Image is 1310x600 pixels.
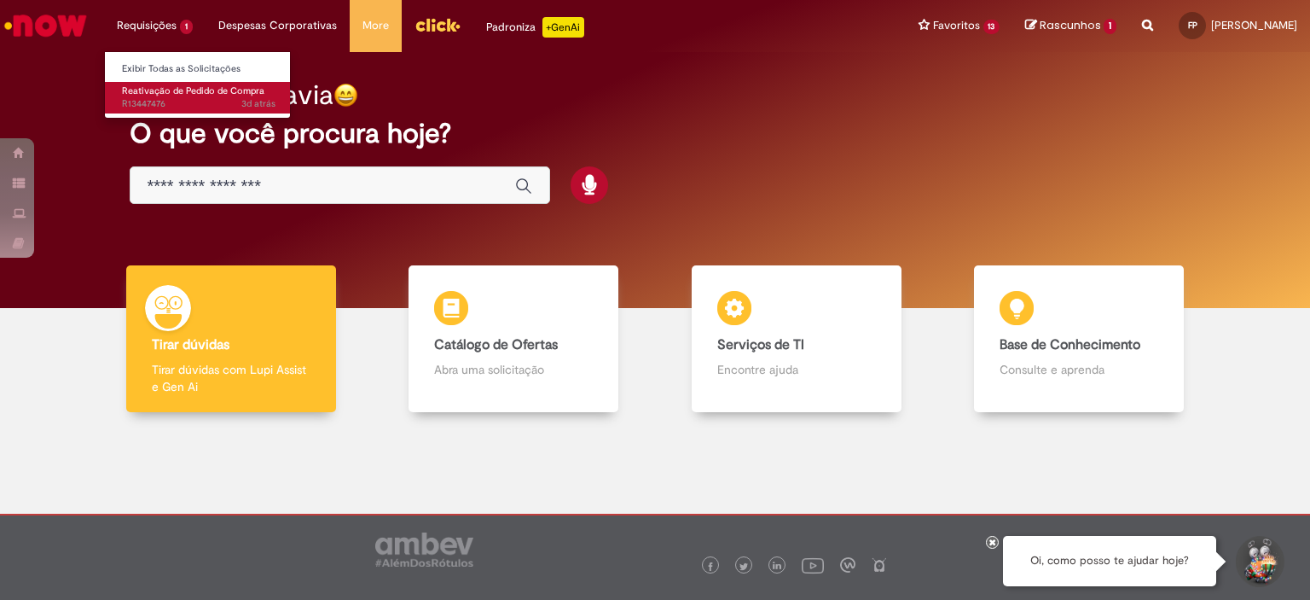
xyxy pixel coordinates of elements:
a: Exibir Todas as Solicitações [105,60,293,79]
img: click_logo_yellow_360x200.png [414,12,461,38]
ul: Requisições [104,51,291,119]
span: [PERSON_NAME] [1211,18,1297,32]
span: Rascunhos [1040,17,1101,33]
span: 13 [983,20,1000,34]
p: Consulte e aprenda [1000,361,1158,378]
a: Catálogo de Ofertas Abra uma solicitação [373,265,656,413]
a: Rascunhos [1025,18,1116,34]
div: Padroniza [486,17,584,38]
span: Despesas Corporativas [218,17,337,34]
img: logo_footer_workplace.png [840,557,855,573]
p: Encontre ajuda [717,361,876,378]
time: 26/08/2025 10:35:49 [241,97,275,110]
img: logo_footer_ambev_rotulo_gray.png [375,533,473,567]
img: ServiceNow [2,9,90,43]
button: Iniciar Conversa de Suporte [1233,536,1284,587]
img: logo_footer_naosei.png [872,557,887,573]
div: Oi, como posso te ajudar hoje? [1003,536,1216,586]
a: Base de Conhecimento Consulte e aprenda [938,265,1221,413]
span: R13447476 [122,97,275,111]
span: FP [1188,20,1197,31]
a: Aberto R13447476 : Reativação de Pedido de Compra [105,82,293,114]
span: Favoritos [933,17,980,34]
span: Reativação de Pedido de Compra [122,84,264,97]
span: Requisições [117,17,177,34]
p: +GenAi [542,17,584,38]
b: Tirar dúvidas [152,336,229,353]
span: 1 [1104,19,1116,34]
a: Tirar dúvidas Tirar dúvidas com Lupi Assist e Gen Ai [90,265,373,413]
b: Catálogo de Ofertas [434,336,558,353]
img: logo_footer_linkedin.png [773,562,781,572]
span: 1 [180,20,193,34]
a: Serviços de TI Encontre ajuda [655,265,938,413]
span: 3d atrás [241,97,275,110]
p: Tirar dúvidas com Lupi Assist e Gen Ai [152,361,310,395]
span: More [362,17,389,34]
img: logo_footer_twitter.png [739,562,748,571]
p: Abra uma solicitação [434,361,593,378]
b: Base de Conhecimento [1000,336,1140,353]
img: logo_footer_youtube.png [802,554,824,576]
h2: O que você procura hoje? [130,119,1181,149]
b: Serviços de TI [717,336,804,353]
img: logo_footer_facebook.png [706,562,715,571]
img: happy-face.png [333,83,358,108]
